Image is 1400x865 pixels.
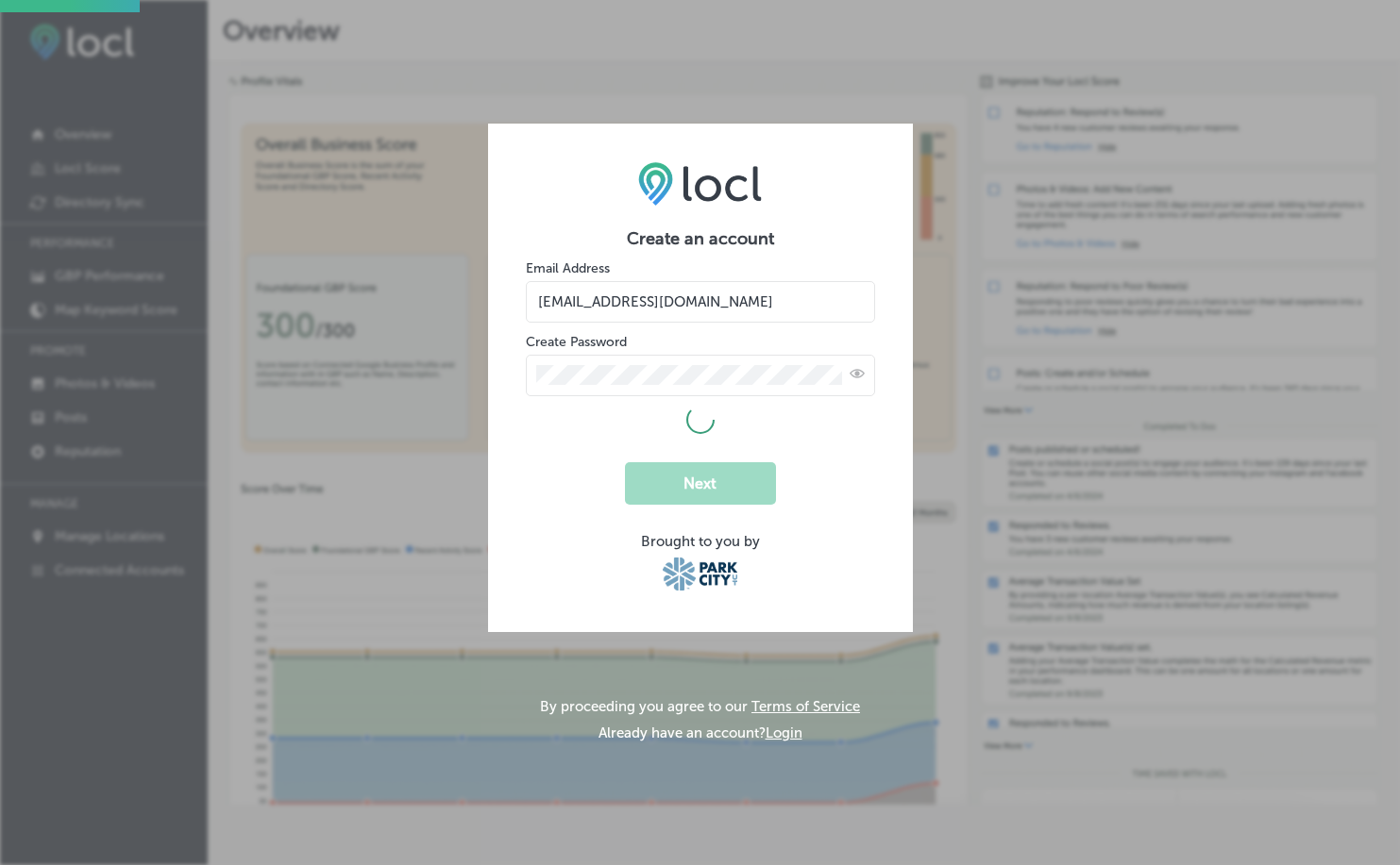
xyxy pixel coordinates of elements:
[540,698,860,715] p: By proceeding you agree to our
[766,724,802,741] button: Login
[526,334,627,350] label: Create Password
[638,161,762,205] img: LOCL logo
[526,228,875,249] h2: Create an account
[751,698,860,715] a: Terms of Service
[526,260,610,276] label: Email Address
[625,462,776,505] button: Next
[850,366,865,385] span: Toggle password visibility
[663,557,737,591] img: Park City
[526,533,875,550] div: Brought to you by
[599,724,802,741] p: Already have an account?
